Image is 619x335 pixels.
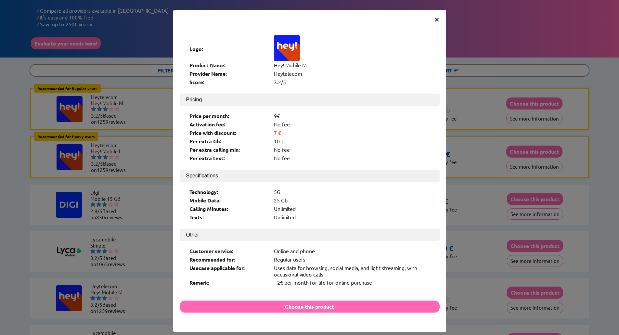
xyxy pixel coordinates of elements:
[274,248,430,254] div: Online and phone
[189,70,267,77] div: Provider Name:
[189,214,267,221] div: Texts:
[274,256,430,263] div: Regular users
[189,121,267,128] div: Activation fee:
[189,188,267,195] div: Technology:
[274,264,430,277] div: Uses data for browsing, social media, and light streaming, with occasional video calls.
[274,62,430,69] div: Hey! Mobile M
[274,112,430,119] div: €
[180,170,440,182] button: Specifications
[180,229,440,241] button: Other
[274,35,300,61] img: Logo of Heytelecom
[274,112,277,119] s: 9
[274,121,430,128] div: No fee
[274,155,430,161] div: No fee
[274,279,430,286] div: - 2€ per month for life for online purchase
[189,264,267,277] div: Usecase applicable for:
[434,13,440,25] span: ×
[189,138,267,145] div: Per extra Gb:
[189,129,267,136] div: Price with discount:
[189,112,267,119] div: Price per month:
[274,214,430,221] div: Unlimited
[189,146,267,153] div: Per extra calling min:
[180,301,440,313] button: Choose this product
[189,256,267,263] div: Recommended for:
[274,70,430,77] div: Heytelecom
[274,79,430,85] div: 3.2/5
[189,62,267,69] div: Product Name:
[274,205,430,212] div: Unlimited
[274,129,430,136] div: 7 €
[180,303,440,310] a: Choose this product
[189,79,267,85] div: Score:
[189,45,203,52] b: Logo:
[274,188,430,195] div: 5G
[180,94,440,106] button: Pricing
[274,146,430,153] div: No fee
[189,248,267,254] div: Customer service:
[189,205,267,212] div: Calling Minutes:
[189,155,267,161] div: Per extra text:
[274,138,430,145] div: 10 €
[189,197,267,204] div: Mobile Data:
[274,197,430,204] div: 25 Gb
[189,279,267,286] div: Remark:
